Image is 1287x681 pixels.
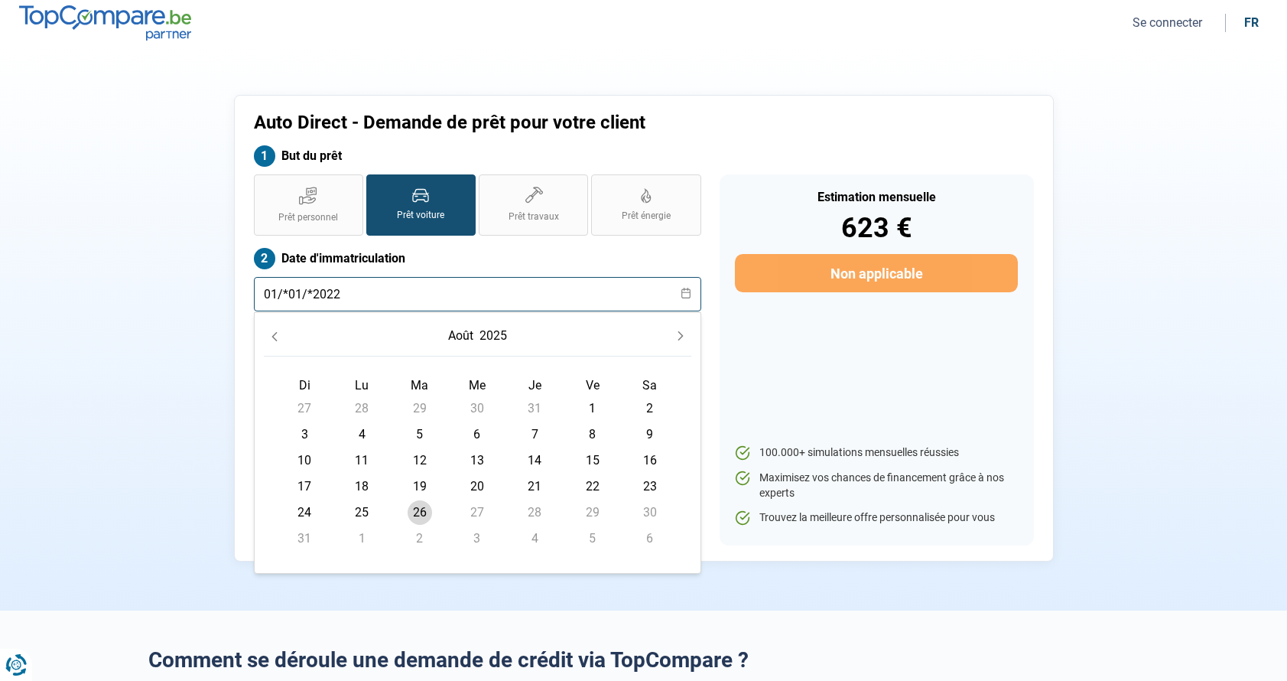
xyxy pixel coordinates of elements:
[448,396,505,422] td: 30
[564,422,621,448] td: 8
[586,378,600,393] span: Ve
[349,422,374,447] span: 4
[448,422,505,448] td: 6
[276,500,333,526] td: 24
[621,396,678,422] td: 2
[333,526,391,552] td: 1
[254,277,701,311] input: jj/mm/aaaa
[276,396,333,422] td: 27
[276,422,333,448] td: 3
[333,500,391,526] td: 25
[408,448,432,473] span: 12
[465,526,489,551] span: 3
[638,500,662,525] span: 30
[19,5,191,40] img: TopCompare.be
[448,448,505,474] td: 13
[465,422,489,447] span: 6
[408,422,432,447] span: 5
[391,396,448,422] td: 29
[292,422,317,447] span: 3
[349,448,374,473] span: 11
[292,500,317,525] span: 24
[580,474,605,499] span: 22
[522,448,547,473] span: 14
[564,396,621,422] td: 1
[1128,15,1207,31] button: Se connecter
[735,214,1017,242] div: 623 €
[506,526,564,552] td: 4
[522,396,547,421] span: 31
[522,422,547,447] span: 7
[638,474,662,499] span: 23
[465,474,489,499] span: 20
[465,396,489,421] span: 30
[276,448,333,474] td: 10
[292,526,317,551] span: 31
[476,322,510,350] button: Choose Year
[580,448,605,473] span: 15
[349,396,374,421] span: 28
[522,474,547,499] span: 21
[391,500,448,526] td: 26
[391,422,448,448] td: 5
[506,500,564,526] td: 28
[408,500,432,525] span: 26
[408,396,432,421] span: 29
[580,500,605,525] span: 29
[638,526,662,551] span: 6
[580,422,605,447] span: 8
[564,500,621,526] td: 29
[506,448,564,474] td: 14
[735,254,1017,292] button: Non applicable
[408,526,432,551] span: 2
[621,422,678,448] td: 9
[349,474,374,499] span: 18
[333,422,391,448] td: 4
[564,526,621,552] td: 5
[254,312,701,574] div: Choose Date
[276,474,333,500] td: 17
[670,325,691,347] button: Next Month
[411,378,428,393] span: Ma
[349,526,374,551] span: 1
[391,526,448,552] td: 2
[509,210,559,223] span: Prêt travaux
[333,448,391,474] td: 11
[580,526,605,551] span: 5
[445,322,476,350] button: Choose Month
[506,474,564,500] td: 21
[621,526,678,552] td: 6
[506,422,564,448] td: 7
[264,325,285,347] button: Previous Month
[465,500,489,525] span: 27
[355,378,369,393] span: Lu
[735,471,1017,500] li: Maximisez vos chances de financement grâce à nos experts
[333,474,391,500] td: 18
[528,378,541,393] span: Je
[349,500,374,525] span: 25
[735,445,1017,461] li: 100.000+ simulations mensuelles réussies
[638,448,662,473] span: 16
[254,145,701,167] label: But du prêt
[465,448,489,473] span: 13
[735,191,1017,204] div: Estimation mensuelle
[564,474,621,500] td: 22
[506,396,564,422] td: 31
[254,248,701,269] label: Date d'immatriculation
[1244,15,1259,30] div: fr
[469,378,486,393] span: Me
[276,526,333,552] td: 31
[564,448,621,474] td: 15
[292,396,317,421] span: 27
[333,396,391,422] td: 28
[642,378,657,393] span: Sa
[408,474,432,499] span: 19
[621,474,678,500] td: 23
[254,112,834,134] h1: Auto Direct - Demande de prêt pour votre client
[621,500,678,526] td: 30
[622,210,671,223] span: Prêt énergie
[148,647,1139,673] h2: Comment se déroule une demande de crédit via TopCompare ?
[292,448,317,473] span: 10
[522,500,547,525] span: 28
[522,526,547,551] span: 4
